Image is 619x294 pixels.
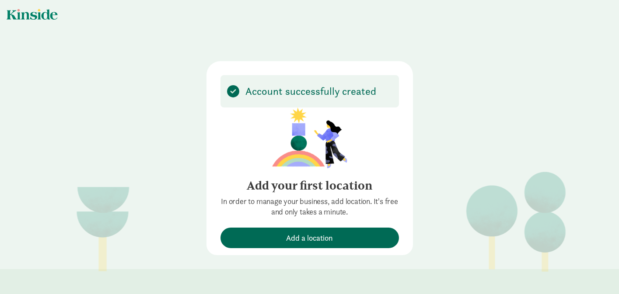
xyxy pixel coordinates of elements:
iframe: Chat Widget [423,14,619,294]
button: Add a location [220,228,399,248]
h4: Add your first location [220,179,399,193]
span: Add a location [286,232,333,244]
img: illustration-girl.png [272,107,347,168]
p: In order to manage your business, add location. It's free and only takes a minute. [220,196,399,217]
p: Account successfully created [245,86,376,97]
